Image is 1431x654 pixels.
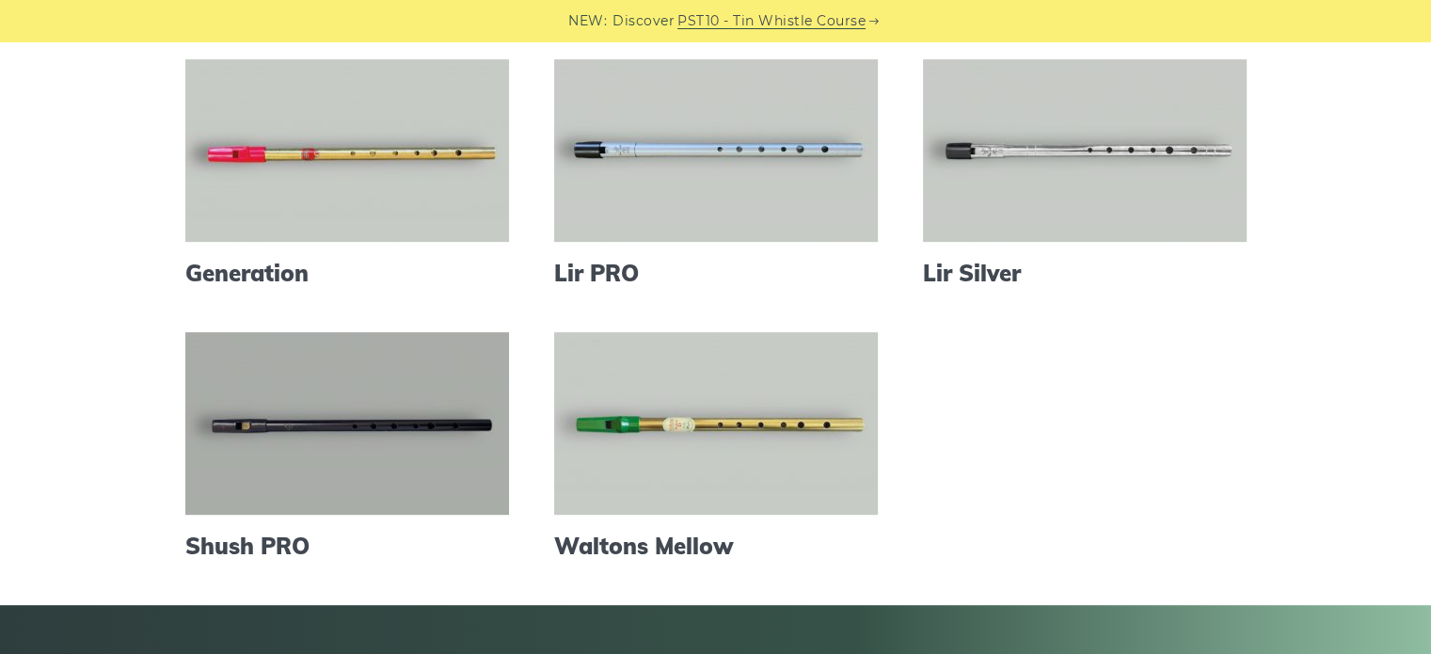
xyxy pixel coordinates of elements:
a: Shush PRO [185,533,509,560]
a: Lir PRO [554,260,878,287]
a: Generation [185,260,509,287]
a: Waltons Mellow [554,533,878,560]
a: Lir Silver [923,260,1247,287]
a: PST10 - Tin Whistle Course [677,10,866,32]
span: Discover [612,10,675,32]
span: NEW: [568,10,607,32]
